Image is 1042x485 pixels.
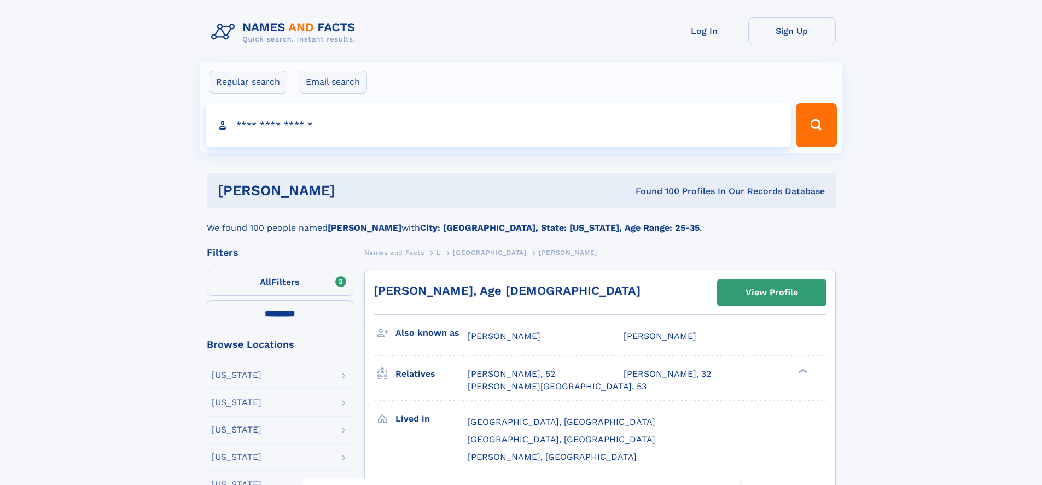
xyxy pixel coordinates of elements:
[468,381,647,393] a: [PERSON_NAME][GEOGRAPHIC_DATA], 53
[661,17,748,44] a: Log In
[796,103,836,147] button: Search Button
[453,246,526,259] a: [GEOGRAPHIC_DATA]
[299,71,367,94] label: Email search
[624,331,696,341] span: [PERSON_NAME]
[468,417,655,427] span: [GEOGRAPHIC_DATA], [GEOGRAPHIC_DATA]
[395,324,468,342] h3: Also known as
[218,184,486,197] h1: [PERSON_NAME]
[748,17,836,44] a: Sign Up
[420,223,700,233] b: City: [GEOGRAPHIC_DATA], State: [US_STATE], Age Range: 25-35
[212,371,261,379] div: [US_STATE]
[795,368,808,375] div: ❯
[395,365,468,383] h3: Relatives
[207,208,836,235] div: We found 100 people named with .
[453,249,526,256] span: [GEOGRAPHIC_DATA]
[207,17,364,47] img: Logo Names and Facts
[718,279,826,306] a: View Profile
[436,249,441,256] span: L
[539,249,597,256] span: [PERSON_NAME]
[468,368,555,380] a: [PERSON_NAME], 52
[206,103,791,147] input: search input
[209,71,287,94] label: Regular search
[468,331,540,341] span: [PERSON_NAME]
[364,246,424,259] a: Names and Facts
[624,368,711,380] a: [PERSON_NAME], 32
[207,340,353,349] div: Browse Locations
[328,223,401,233] b: [PERSON_NAME]
[436,246,441,259] a: L
[260,277,271,287] span: All
[374,284,641,297] a: [PERSON_NAME], Age [DEMOGRAPHIC_DATA]
[746,280,798,305] div: View Profile
[468,452,637,462] span: [PERSON_NAME], [GEOGRAPHIC_DATA]
[468,434,655,445] span: [GEOGRAPHIC_DATA], [GEOGRAPHIC_DATA]
[212,453,261,461] div: [US_STATE]
[212,398,261,407] div: [US_STATE]
[212,425,261,434] div: [US_STATE]
[485,185,825,197] div: Found 100 Profiles In Our Records Database
[207,248,353,258] div: Filters
[395,410,468,428] h3: Lived in
[207,270,353,296] label: Filters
